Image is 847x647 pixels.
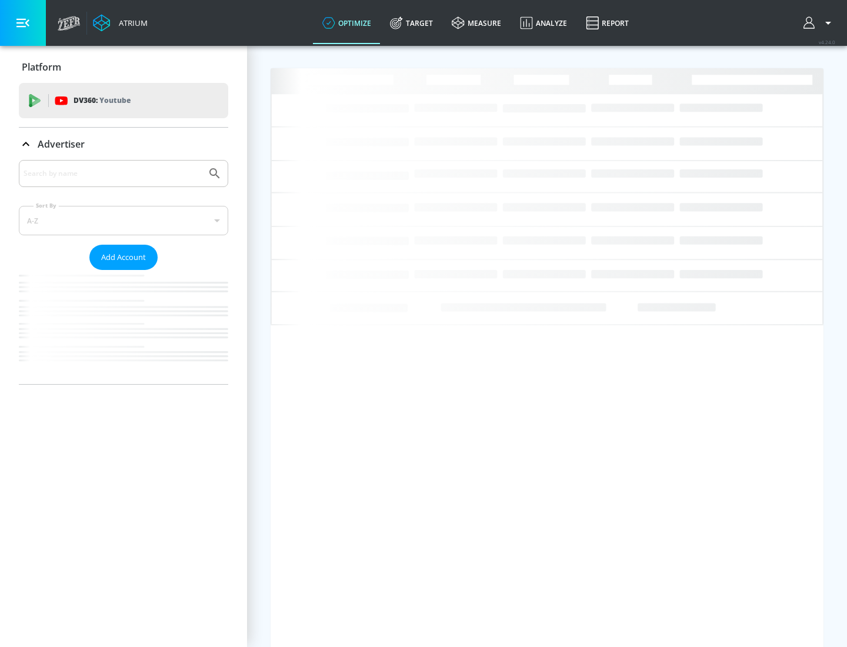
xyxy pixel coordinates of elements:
a: Target [381,2,442,44]
p: DV360: [74,94,131,107]
button: Add Account [89,245,158,270]
label: Sort By [34,202,59,209]
div: DV360: Youtube [19,83,228,118]
a: Analyze [511,2,576,44]
a: measure [442,2,511,44]
div: Advertiser [19,160,228,384]
div: Platform [19,51,228,84]
nav: list of Advertiser [19,270,228,384]
a: Report [576,2,638,44]
div: Advertiser [19,128,228,161]
p: Advertiser [38,138,85,151]
div: Atrium [114,18,148,28]
span: Add Account [101,251,146,264]
div: A-Z [19,206,228,235]
a: Atrium [93,14,148,32]
span: v 4.24.0 [819,39,835,45]
a: optimize [313,2,381,44]
p: Platform [22,61,61,74]
input: Search by name [24,166,202,181]
p: Youtube [99,94,131,106]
